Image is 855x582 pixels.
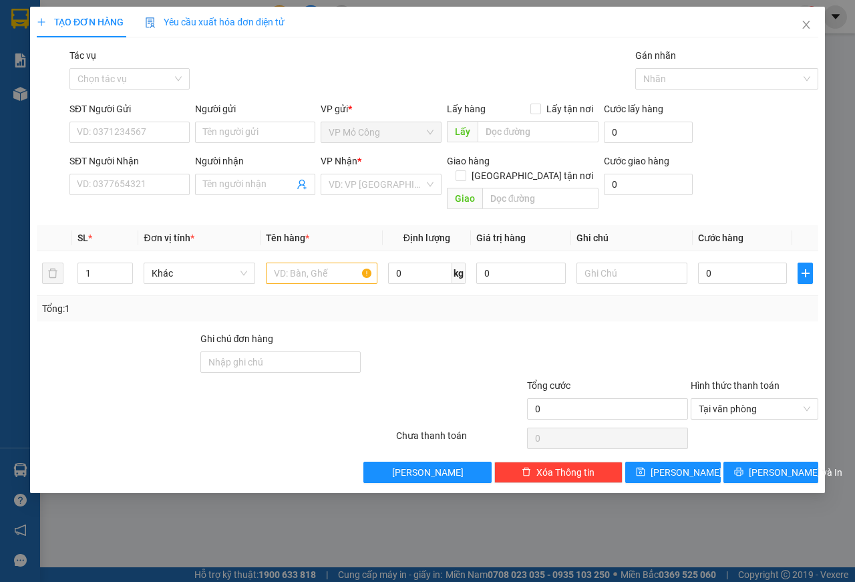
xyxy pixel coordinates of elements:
input: VD: Bàn, Ghế [266,263,377,284]
div: VP gửi [321,102,441,116]
span: VP Nhận [321,156,357,166]
span: 01 Võ Văn Truyện, KP.1, Phường 2 [106,40,184,57]
img: icon [145,17,156,28]
button: delete [42,263,63,284]
span: ----------------------------------------- [36,72,164,83]
span: Lấy tận nơi [541,102,598,116]
span: delete [522,467,531,478]
span: VPMC1408250001 [67,85,142,95]
span: plus [798,268,812,279]
label: Hình thức thanh toán [690,380,779,391]
span: Xóa Thông tin [536,465,594,480]
span: TẠO ĐƠN HÀNG [37,17,124,27]
div: Người nhận [195,154,315,168]
span: [PERSON_NAME]: [4,86,142,94]
span: Hotline: 19001152 [106,59,164,67]
input: Dọc đường [477,121,598,142]
div: Người gửi [195,102,315,116]
span: Định lượng [403,233,450,243]
span: printer [733,467,743,478]
label: Ghi chú đơn hàng [200,333,273,344]
div: SĐT Người Gửi [69,102,190,116]
span: Tổng cước [527,380,570,391]
span: [PERSON_NAME] [651,465,722,480]
span: [PERSON_NAME] [392,465,464,480]
span: user-add [297,179,307,190]
span: [PERSON_NAME] và In [748,465,842,480]
span: Giá trị hàng [476,233,526,243]
label: Tác vụ [69,50,96,61]
img: logo [5,8,64,67]
div: Tổng: 1 [42,301,331,316]
span: Tại văn phòng [698,399,810,419]
span: [GEOGRAPHIC_DATA] tận nơi [466,168,598,183]
input: 0 [476,263,565,284]
span: VP Mỏ Công [329,122,433,142]
button: Close [788,7,825,44]
span: save [636,467,645,478]
label: Gán nhãn [635,50,676,61]
input: Ghi Chú [576,263,687,284]
span: Yêu cầu xuất hóa đơn điện tử [145,17,285,27]
input: Dọc đường [482,188,598,209]
span: In ngày: [4,97,81,105]
div: Chưa thanh toán [395,428,526,452]
span: SL [77,233,88,243]
span: Giao [446,188,482,209]
span: Bến xe [GEOGRAPHIC_DATA] [106,21,180,38]
label: Cước giao hàng [604,156,669,166]
div: SĐT Người Nhận [69,154,190,168]
input: Cước lấy hàng [604,122,693,143]
span: Giao hàng [446,156,489,166]
button: save[PERSON_NAME] [625,462,721,483]
span: 03:11:54 [DATE] [29,97,81,105]
span: Khác [152,263,247,283]
span: Tên hàng [266,233,309,243]
button: deleteXóa Thông tin [494,462,623,483]
input: Cước giao hàng [604,174,693,195]
button: plus [798,263,813,284]
button: [PERSON_NAME] [363,462,492,483]
span: kg [452,263,466,284]
span: Đơn vị tính [144,233,194,243]
th: Ghi chú [570,225,693,251]
button: printer[PERSON_NAME] và In [723,462,818,483]
span: close [801,19,812,30]
span: Cước hàng [698,233,743,243]
input: Ghi chú đơn hàng [200,351,361,373]
span: plus [37,17,46,27]
label: Cước lấy hàng [604,104,663,114]
strong: ĐỒNG PHƯỚC [106,7,183,19]
span: Lấy hàng [446,104,485,114]
span: Lấy [446,121,477,142]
